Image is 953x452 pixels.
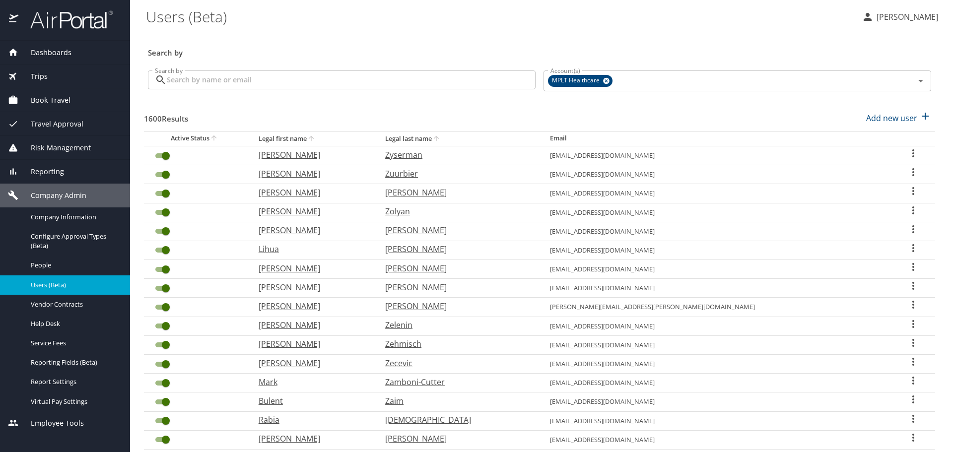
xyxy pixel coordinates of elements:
[542,355,892,374] td: [EMAIL_ADDRESS][DOMAIN_NAME]
[542,184,892,203] td: [EMAIL_ADDRESS][DOMAIN_NAME]
[385,149,530,161] p: Zyserman
[259,243,365,255] p: Lihua
[31,260,118,270] span: People
[18,119,83,129] span: Travel Approval
[862,107,935,129] button: Add new user
[18,418,84,429] span: Employee Tools
[385,187,530,198] p: [PERSON_NAME]
[146,1,854,32] h1: Users (Beta)
[18,71,48,82] span: Trips
[385,357,530,369] p: Zecevic
[259,433,365,445] p: [PERSON_NAME]
[542,317,892,335] td: [EMAIL_ADDRESS][DOMAIN_NAME]
[259,376,365,388] p: Mark
[259,300,365,312] p: [PERSON_NAME]
[31,280,118,290] span: Users (Beta)
[385,319,530,331] p: Zelenin
[385,224,530,236] p: [PERSON_NAME]
[548,75,606,86] span: MPLT Healthcare
[542,298,892,317] td: [PERSON_NAME][EMAIL_ADDRESS][PERSON_NAME][DOMAIN_NAME]
[259,395,365,407] p: Bulent
[542,392,892,411] td: [EMAIL_ADDRESS][DOMAIN_NAME]
[542,131,892,146] th: Email
[259,319,365,331] p: [PERSON_NAME]
[259,357,365,369] p: [PERSON_NAME]
[18,142,91,153] span: Risk Management
[31,212,118,222] span: Company Information
[259,149,365,161] p: [PERSON_NAME]
[542,430,892,449] td: [EMAIL_ADDRESS][DOMAIN_NAME]
[18,190,86,201] span: Company Admin
[385,168,530,180] p: Zuurbier
[259,224,365,236] p: [PERSON_NAME]
[542,241,892,259] td: [EMAIL_ADDRESS][DOMAIN_NAME]
[31,358,118,367] span: Reporting Fields (Beta)
[259,414,365,426] p: Rabia
[167,70,536,89] input: Search by name or email
[385,376,530,388] p: Zamboni-Cutter
[385,414,530,426] p: [DEMOGRAPHIC_DATA]
[548,75,613,87] div: MPLT Healthcare
[259,281,365,293] p: [PERSON_NAME]
[18,95,70,106] span: Book Travel
[542,146,892,165] td: [EMAIL_ADDRESS][DOMAIN_NAME]
[385,395,530,407] p: Zaim
[251,131,377,146] th: Legal first name
[542,165,892,184] td: [EMAIL_ADDRESS][DOMAIN_NAME]
[18,166,64,177] span: Reporting
[31,232,118,251] span: Configure Approval Types (Beta)
[19,10,113,29] img: airportal-logo.png
[307,134,317,144] button: sort
[259,187,365,198] p: [PERSON_NAME]
[542,374,892,392] td: [EMAIL_ADDRESS][DOMAIN_NAME]
[542,203,892,222] td: [EMAIL_ADDRESS][DOMAIN_NAME]
[31,377,118,387] span: Report Settings
[542,279,892,298] td: [EMAIL_ADDRESS][DOMAIN_NAME]
[866,112,917,124] p: Add new user
[259,262,365,274] p: [PERSON_NAME]
[385,338,530,350] p: Zehmisch
[385,243,530,255] p: [PERSON_NAME]
[542,260,892,279] td: [EMAIL_ADDRESS][DOMAIN_NAME]
[385,281,530,293] p: [PERSON_NAME]
[385,262,530,274] p: [PERSON_NAME]
[377,131,542,146] th: Legal last name
[432,134,442,144] button: sort
[259,205,365,217] p: [PERSON_NAME]
[385,300,530,312] p: [PERSON_NAME]
[9,10,19,29] img: icon-airportal.png
[209,134,219,143] button: sort
[148,41,931,59] h3: Search by
[259,338,365,350] p: [PERSON_NAME]
[385,205,530,217] p: Zolyan
[914,74,928,88] button: Open
[144,107,188,125] h3: 1600 Results
[31,319,118,328] span: Help Desk
[144,131,251,146] th: Active Status
[18,47,71,58] span: Dashboards
[542,411,892,430] td: [EMAIL_ADDRESS][DOMAIN_NAME]
[31,300,118,309] span: Vendor Contracts
[874,11,938,23] p: [PERSON_NAME]
[542,335,892,354] td: [EMAIL_ADDRESS][DOMAIN_NAME]
[542,222,892,241] td: [EMAIL_ADDRESS][DOMAIN_NAME]
[31,397,118,406] span: Virtual Pay Settings
[858,8,942,26] button: [PERSON_NAME]
[385,433,530,445] p: [PERSON_NAME]
[31,338,118,348] span: Service Fees
[259,168,365,180] p: [PERSON_NAME]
